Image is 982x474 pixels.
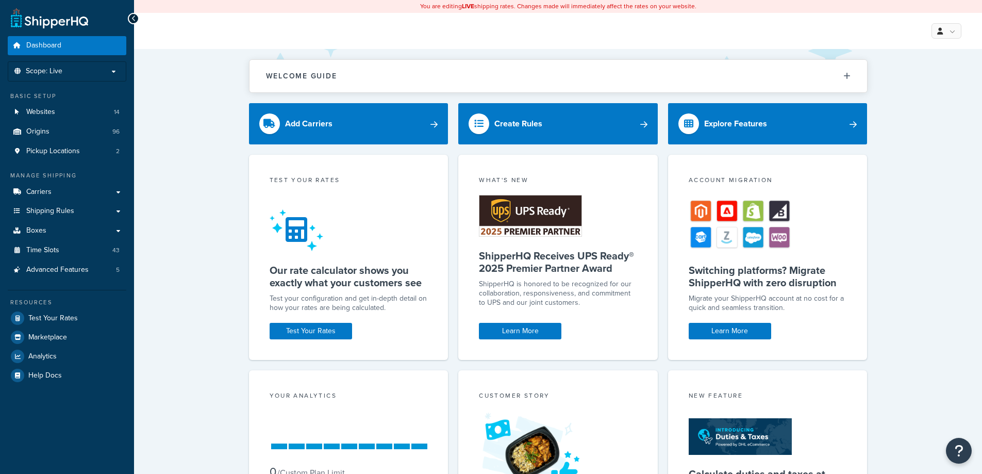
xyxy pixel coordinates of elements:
[8,347,126,366] a: Analytics
[689,323,771,339] a: Learn More
[270,175,428,187] div: Test your rates
[8,309,126,328] a: Test Your Rates
[26,67,62,76] span: Scope: Live
[8,260,126,280] a: Advanced Features5
[946,438,972,464] button: Open Resource Center
[479,175,637,187] div: What's New
[8,103,126,122] a: Websites14
[116,147,120,156] span: 2
[8,142,126,161] a: Pickup Locations2
[270,323,352,339] a: Test Your Rates
[249,103,448,144] a: Add Carriers
[479,391,637,403] div: Customer Story
[8,36,126,55] a: Dashboard
[26,108,55,117] span: Websites
[8,142,126,161] li: Pickup Locations
[249,60,867,92] button: Welcome Guide
[704,117,767,131] div: Explore Features
[8,183,126,202] a: Carriers
[479,250,637,274] h5: ShipperHQ Receives UPS Ready® 2025 Premier Partner Award
[689,264,847,289] h5: Switching platforms? Migrate ShipperHQ with zero disruption
[28,333,67,342] span: Marketplace
[8,241,126,260] li: Time Slots
[8,328,126,347] a: Marketplace
[270,391,428,403] div: Your Analytics
[8,122,126,141] a: Origins96
[28,352,57,361] span: Analytics
[8,366,126,385] a: Help Docs
[112,127,120,136] span: 96
[689,294,847,313] div: Migrate your ShipperHQ account at no cost for a quick and seamless transition.
[668,103,868,144] a: Explore Features
[270,264,428,289] h5: Our rate calculator shows you exactly what your customers see
[8,241,126,260] a: Time Slots43
[8,202,126,221] a: Shipping Rules
[689,391,847,403] div: New Feature
[28,371,62,380] span: Help Docs
[458,103,658,144] a: Create Rules
[112,246,120,255] span: 43
[462,2,474,11] b: LIVE
[8,103,126,122] li: Websites
[270,294,428,313] div: Test your configuration and get in-depth detail on how your rates are being calculated.
[26,127,49,136] span: Origins
[26,41,61,50] span: Dashboard
[479,280,637,307] p: ShipperHQ is honored to be recognized for our collaboration, responsiveness, and commitment to UP...
[8,122,126,141] li: Origins
[8,221,126,240] a: Boxes
[26,226,46,235] span: Boxes
[28,314,78,323] span: Test Your Rates
[8,260,126,280] li: Advanced Features
[689,175,847,187] div: Account Migration
[479,323,561,339] a: Learn More
[26,246,59,255] span: Time Slots
[8,171,126,180] div: Manage Shipping
[266,72,337,80] h2: Welcome Guide
[26,188,52,197] span: Carriers
[26,266,89,274] span: Advanced Features
[285,117,332,131] div: Add Carriers
[26,207,74,216] span: Shipping Rules
[114,108,120,117] span: 14
[116,266,120,274] span: 5
[26,147,80,156] span: Pickup Locations
[8,92,126,101] div: Basic Setup
[8,298,126,307] div: Resources
[494,117,542,131] div: Create Rules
